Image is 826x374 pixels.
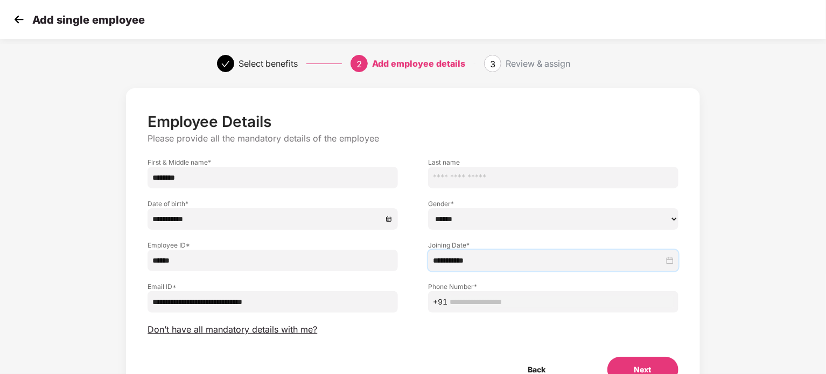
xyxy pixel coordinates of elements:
[239,55,298,72] div: Select benefits
[428,241,678,250] label: Joining Date
[148,112,678,131] p: Employee Details
[428,158,678,167] label: Last name
[221,60,230,68] span: check
[490,59,495,69] span: 3
[428,282,678,291] label: Phone Number
[356,59,362,69] span: 2
[32,13,145,26] p: Add single employee
[433,296,447,308] span: +91
[428,199,678,208] label: Gender
[148,282,398,291] label: Email ID
[148,133,678,144] p: Please provide all the mandatory details of the employee
[148,324,317,335] span: Don’t have all mandatory details with me?
[148,158,398,167] label: First & Middle name
[372,55,465,72] div: Add employee details
[148,241,398,250] label: Employee ID
[11,11,27,27] img: svg+xml;base64,PHN2ZyB4bWxucz0iaHR0cDovL3d3dy53My5vcmcvMjAwMC9zdmciIHdpZHRoPSIzMCIgaGVpZ2h0PSIzMC...
[506,55,570,72] div: Review & assign
[148,199,398,208] label: Date of birth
